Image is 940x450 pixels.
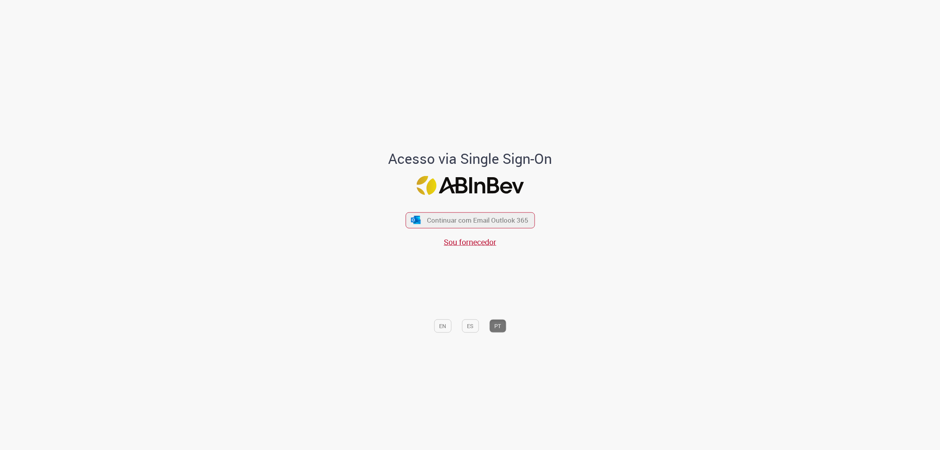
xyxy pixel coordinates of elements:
[427,216,528,225] span: Continuar com Email Outlook 365
[434,319,451,332] button: EN
[444,236,496,247] a: Sou fornecedor
[362,151,579,167] h1: Acesso via Single Sign-On
[405,212,535,228] button: ícone Azure/Microsoft 360 Continuar com Email Outlook 365
[416,176,524,195] img: Logo ABInBev
[489,319,506,332] button: PT
[410,216,421,224] img: ícone Azure/Microsoft 360
[462,319,479,332] button: ES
